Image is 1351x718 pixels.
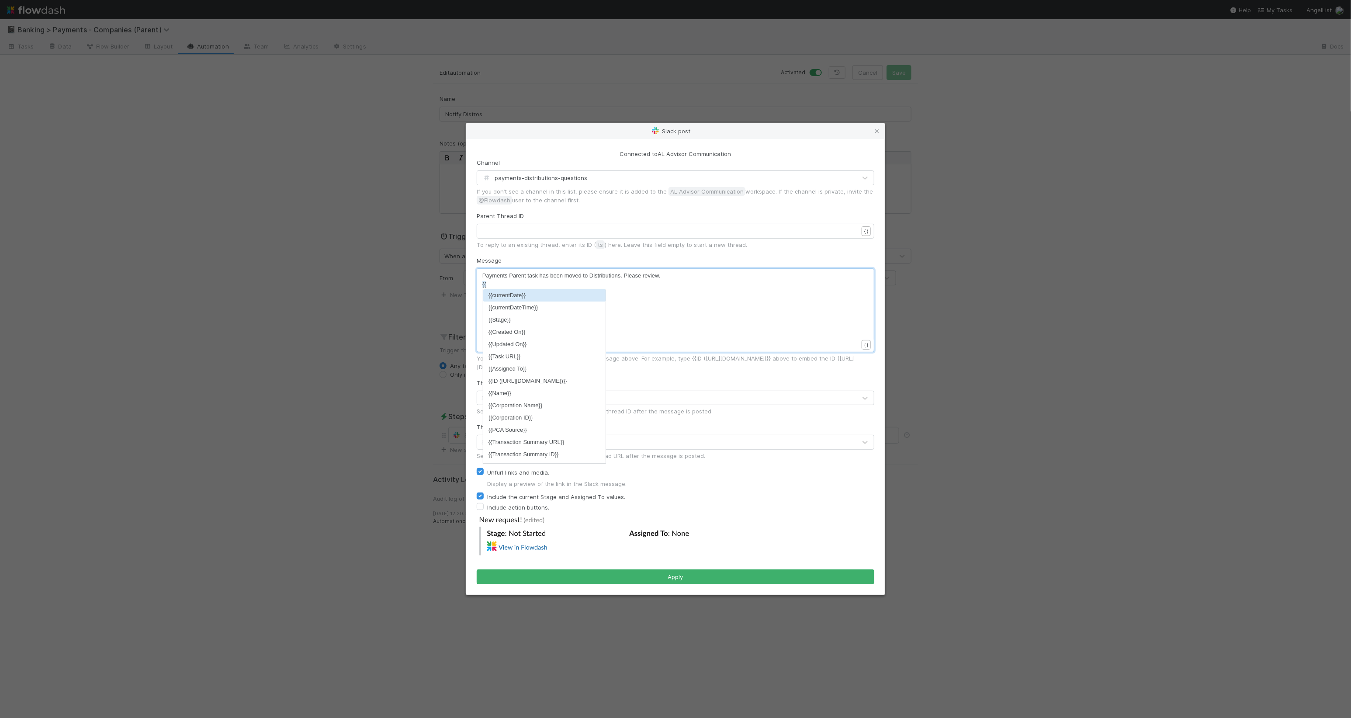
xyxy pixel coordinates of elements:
li: {{Corporation ID}} [483,412,606,424]
span: {{ [482,281,486,288]
li: {{Created On}} [483,326,606,338]
button: Apply [477,569,874,584]
li: {{PCA Source}} [483,424,606,436]
label: Channel [477,158,500,167]
li: {{Name}} [483,387,606,399]
button: { } [862,340,871,350]
button: { } [862,226,871,236]
span: AL Advisor Communication [669,187,745,196]
label: Include action buttons. [487,502,549,513]
div: Select a field to store the thread URL [482,438,584,447]
li: {{Corporation Name}} [483,399,606,412]
div: You can include data from your task in the message above. For example, type {{ID ([URL][DOMAIN_NA... [477,354,874,371]
span: Payments Parent task has been moved to Distributions. Please review. [482,272,661,279]
span: @Flowdash [477,196,512,205]
label: Include the current Stage and Assigned To values. [487,492,625,502]
li: {{Stage}} [483,314,606,326]
div: Select a text field to optionally store the Slack thread ID after the message is posted. [477,407,874,416]
div: To reply to an existing thread, enter its ID ( ) here. Leave this field empty to start a new thread. [477,240,874,249]
li: {{Payments Distributions Event ID}} [483,461,606,473]
div: Connected to AL Advisor Communication [477,149,874,158]
span: ts [596,240,605,249]
label: Parent Thread ID [477,212,524,220]
div: Slack post [466,123,885,139]
div: If you don’t see a channel in this list, please ensure it is added to the workspace. If the chann... [477,187,874,205]
li: {{currentDate}} [483,289,606,302]
li: {{Transaction Summary URL}} [483,436,606,448]
div: Select a field to optionally store the Slack thread URL after the message is posted. [477,451,874,460]
li: {{Updated On}} [483,338,606,350]
li: {{Task URL}} [483,350,606,363]
label: Message [477,256,502,265]
li: {{Transaction Summary ID}} [483,448,606,461]
li: {{currentDateTime}} [483,302,606,314]
span: payments-distributions-questions [482,174,587,181]
label: Thread ID Field [477,378,518,387]
li: {{Assigned To}} [483,363,606,375]
div: Display a preview of the link in the Slack message. [487,479,874,488]
label: Thread URL Field [477,423,523,431]
label: Unfurl links and media. [487,467,549,478]
div: Select a field to store the thread ID [482,394,579,402]
img: slack-post-preview-sync-only-28d60f15e40aa9a4dd0f.png [477,513,695,559]
li: {{ID ([URL][DOMAIN_NAME])}} [483,375,606,387]
img: slack-logo-be3b6b95c164fb0f6cff.svg [652,127,659,134]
